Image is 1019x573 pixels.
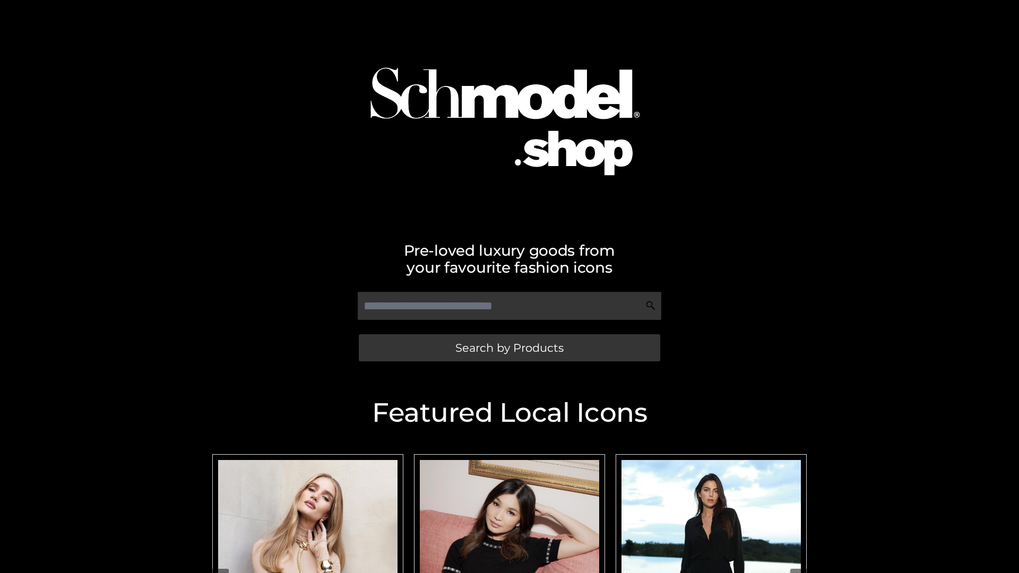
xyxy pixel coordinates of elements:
h2: Featured Local Icons​ [207,400,812,426]
img: Search Icon [645,300,656,311]
span: Search by Products [455,342,564,353]
a: Search by Products [359,334,660,361]
h2: Pre-loved luxury goods from your favourite fashion icons [207,242,812,276]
